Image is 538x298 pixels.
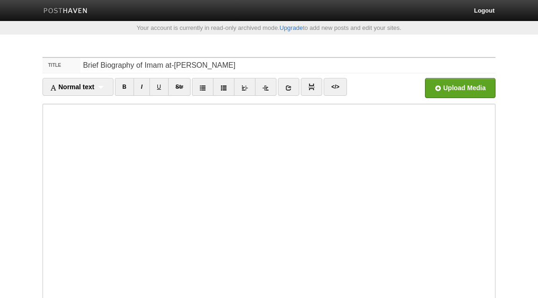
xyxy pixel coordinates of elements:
[35,25,503,31] div: Your account is currently in read-only archived mode. to add new posts and edit your sites.
[115,78,134,96] a: B
[176,84,184,90] del: Str
[280,24,303,31] a: Upgrade
[149,78,169,96] a: U
[50,83,94,91] span: Normal text
[42,58,80,73] label: Title
[324,78,347,96] a: </>
[43,8,88,15] img: Posthaven-bar
[308,84,315,90] img: pagebreak-icon.png
[134,78,150,96] a: I
[168,78,191,96] a: Str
